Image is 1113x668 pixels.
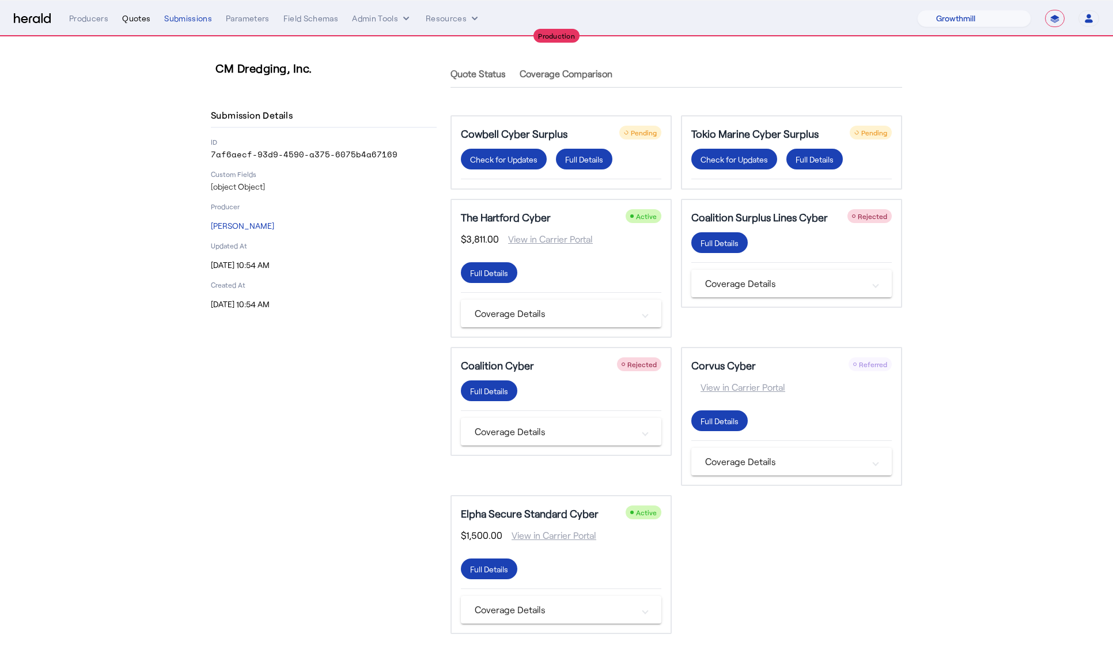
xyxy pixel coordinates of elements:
[211,169,437,179] p: Custom Fields
[475,307,634,320] mat-panel-title: Coverage Details
[701,153,768,165] div: Check for Updates
[461,300,661,327] mat-expansion-panel-header: Coverage Details
[796,153,834,165] div: Full Details
[631,129,657,137] span: Pending
[461,262,517,283] button: Full Details
[636,508,657,516] span: Active
[461,149,547,169] button: Check for Updates
[691,149,777,169] button: Check for Updates
[426,13,480,24] button: Resources dropdown menu
[211,241,437,250] p: Updated At
[520,60,612,88] a: Coverage Comparison
[450,60,506,88] a: Quote Status
[470,153,537,165] div: Check for Updates
[211,149,437,160] p: 7af6aecf-93d9-4590-a375-6075b4a67169
[461,418,661,446] mat-expansion-panel-header: Coverage Details
[520,69,612,78] span: Coverage Comparison
[461,380,517,401] button: Full Details
[705,277,864,290] mat-panel-title: Coverage Details
[211,108,297,122] h4: Submission Details
[475,603,634,617] mat-panel-title: Coverage Details
[470,563,508,575] div: Full Details
[691,209,828,225] h5: Coalition Surplus Lines Cyber
[786,149,843,169] button: Full Details
[475,425,634,439] mat-panel-title: Coverage Details
[283,13,339,24] div: Field Schemas
[691,448,892,475] mat-expansion-panel-header: Coverage Details
[461,209,551,225] h5: The Hartford Cyber
[352,13,412,24] button: internal dropdown menu
[636,212,657,220] span: Active
[691,232,748,253] button: Full Details
[69,13,108,24] div: Producers
[211,259,437,271] p: [DATE] 10:54 AM
[533,29,580,43] div: Production
[461,596,661,624] mat-expansion-panel-header: Coverage Details
[211,280,437,289] p: Created At
[556,149,612,169] button: Full Details
[565,153,603,165] div: Full Details
[211,202,437,211] p: Producer
[705,455,864,469] mat-panel-title: Coverage Details
[470,267,508,279] div: Full Details
[861,129,887,137] span: Pending
[215,60,441,76] h3: CM Dredging, Inc.
[211,181,437,193] p: [object Object]
[450,69,506,78] span: Quote Status
[211,299,437,310] p: [DATE] 10:54 AM
[691,357,756,373] h5: Corvus Cyber
[461,558,517,579] button: Full Details
[461,232,499,246] span: $3,811.00
[461,529,502,542] span: $1,500.00
[461,505,599,522] h5: Elpha Secure Standard Cyber
[859,360,887,368] span: Referred
[691,126,819,142] h5: Tokio Marine Cyber Surplus
[14,13,51,24] img: Herald Logo
[502,529,596,542] span: View in Carrier Portal
[461,126,567,142] h5: Cowbell Cyber Surplus
[627,360,657,368] span: Rejected
[691,380,785,394] span: View in Carrier Portal
[691,410,748,431] button: Full Details
[499,232,593,246] span: View in Carrier Portal
[470,385,508,397] div: Full Details
[701,415,739,427] div: Full Details
[691,270,892,297] mat-expansion-panel-header: Coverage Details
[164,13,212,24] div: Submissions
[701,237,739,249] div: Full Details
[461,357,534,373] h5: Coalition Cyber
[211,137,437,146] p: ID
[858,212,887,220] span: Rejected
[122,13,150,24] div: Quotes
[226,13,270,24] div: Parameters
[211,220,437,232] p: [PERSON_NAME]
